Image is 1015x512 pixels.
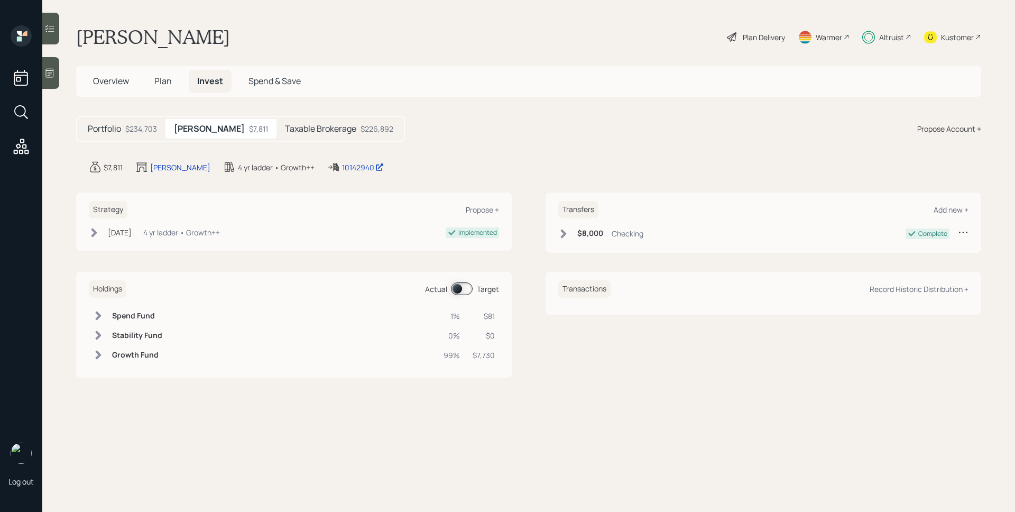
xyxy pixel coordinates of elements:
div: $7,730 [473,350,495,361]
div: Complete [918,229,947,239]
h1: [PERSON_NAME] [76,25,230,49]
div: $7,811 [104,162,123,173]
h6: Stability Fund [112,331,162,340]
div: $234,703 [125,123,157,134]
span: Plan [154,75,172,87]
h6: Growth Fund [112,351,162,360]
div: $81 [473,310,495,322]
div: Log out [8,477,34,487]
div: Altruist [879,32,904,43]
div: Plan Delivery [743,32,785,43]
div: 99% [444,350,460,361]
h6: Transfers [558,201,598,218]
h6: Holdings [89,280,126,298]
span: Spend & Save [248,75,301,87]
h6: Strategy [89,201,127,218]
div: 4 yr ladder • Growth++ [143,227,220,238]
div: [PERSON_NAME] [150,162,210,173]
div: Target [477,284,499,295]
div: Propose Account + [917,123,981,134]
h5: [PERSON_NAME] [174,124,245,134]
div: Checking [612,228,643,239]
h6: Transactions [558,280,611,298]
div: Propose + [466,205,499,215]
span: Invest [197,75,223,87]
div: Implemented [458,228,497,237]
span: Overview [93,75,129,87]
h5: Portfolio [88,124,121,134]
div: $0 [473,330,495,341]
h6: Spend Fund [112,312,162,321]
div: Add new + [934,205,968,215]
div: 10142940 [342,162,384,173]
img: james-distasi-headshot.png [11,443,32,464]
div: 4 yr ladder • Growth++ [238,162,315,173]
div: 0% [444,330,460,341]
div: 1% [444,310,460,322]
h5: Taxable Brokerage [285,124,356,134]
div: $226,892 [361,123,393,134]
h6: $8,000 [577,229,603,238]
div: Record Historic Distribution + [870,284,968,294]
div: $7,811 [249,123,268,134]
div: [DATE] [108,227,132,238]
div: Warmer [816,32,842,43]
div: Kustomer [941,32,974,43]
div: Actual [425,284,447,295]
